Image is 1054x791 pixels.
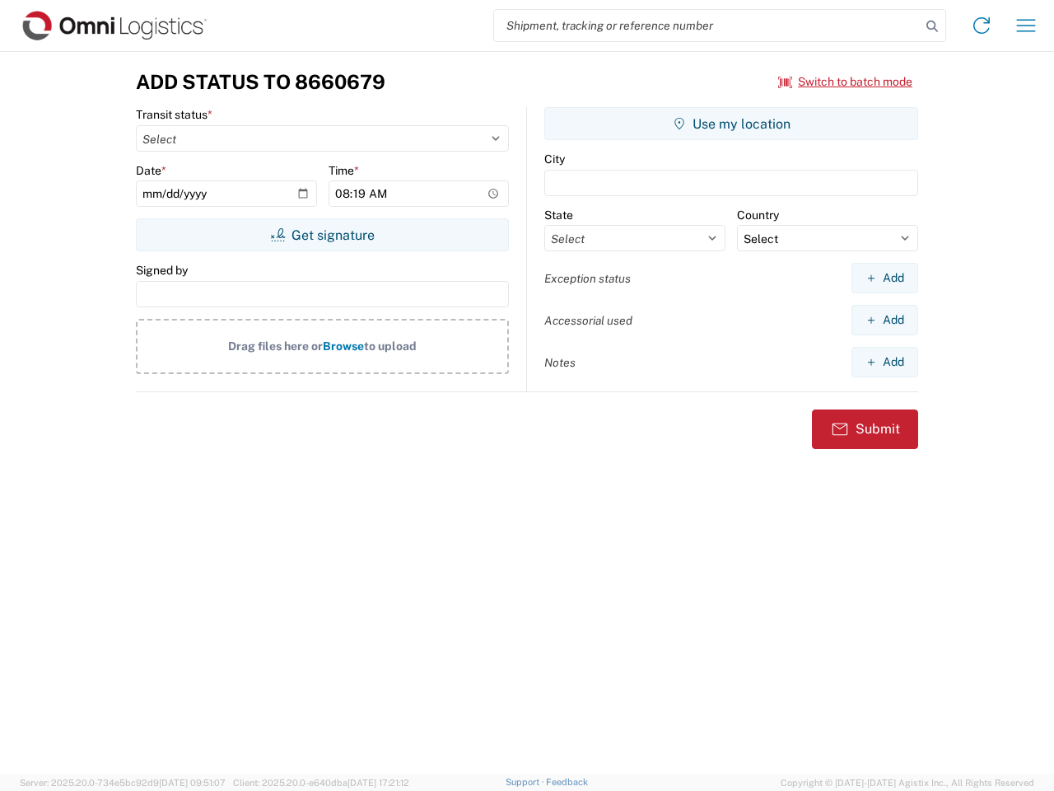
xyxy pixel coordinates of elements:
[364,339,417,353] span: to upload
[544,355,576,370] label: Notes
[347,778,409,788] span: [DATE] 17:21:12
[544,208,573,222] label: State
[544,107,918,140] button: Use my location
[851,263,918,293] button: Add
[778,68,912,96] button: Switch to batch mode
[544,271,631,286] label: Exception status
[544,313,632,328] label: Accessorial used
[136,107,212,122] label: Transit status
[544,152,565,166] label: City
[737,208,779,222] label: Country
[506,777,547,787] a: Support
[228,339,323,353] span: Drag files here or
[851,305,918,335] button: Add
[136,163,166,178] label: Date
[851,347,918,377] button: Add
[233,778,409,788] span: Client: 2025.20.0-e640dba
[136,218,509,251] button: Get signature
[494,10,921,41] input: Shipment, tracking or reference number
[812,410,918,449] button: Submit
[781,775,1034,790] span: Copyright © [DATE]-[DATE] Agistix Inc., All Rights Reserved
[20,778,226,788] span: Server: 2025.20.0-734e5bc92d9
[159,778,226,788] span: [DATE] 09:51:07
[136,70,385,94] h3: Add Status to 8660679
[136,263,188,278] label: Signed by
[323,339,364,353] span: Browse
[546,777,588,787] a: Feedback
[329,163,359,178] label: Time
